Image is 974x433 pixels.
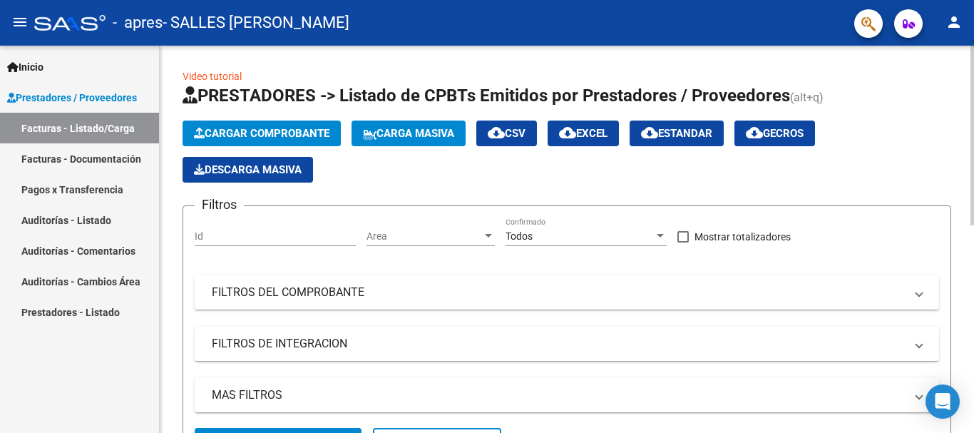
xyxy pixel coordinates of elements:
[506,230,533,242] span: Todos
[559,124,576,141] mat-icon: cloud_download
[212,336,905,352] mat-panel-title: FILTROS DE INTEGRACION
[194,163,302,176] span: Descarga Masiva
[734,121,815,146] button: Gecros
[195,327,939,361] mat-expansion-panel-header: FILTROS DE INTEGRACION
[630,121,724,146] button: Estandar
[488,124,505,141] mat-icon: cloud_download
[926,384,960,419] div: Open Intercom Messenger
[183,157,313,183] button: Descarga Masiva
[559,127,608,140] span: EXCEL
[694,228,791,245] span: Mostrar totalizadores
[7,59,43,75] span: Inicio
[183,71,242,82] a: Video tutorial
[476,121,537,146] button: CSV
[363,127,454,140] span: Carga Masiva
[113,7,163,39] span: - apres
[746,124,763,141] mat-icon: cloud_download
[366,230,482,243] span: Area
[790,91,824,104] span: (alt+q)
[183,121,341,146] button: Cargar Comprobante
[11,14,29,31] mat-icon: menu
[212,285,905,300] mat-panel-title: FILTROS DEL COMPROBANTE
[641,127,712,140] span: Estandar
[641,124,658,141] mat-icon: cloud_download
[195,378,939,412] mat-expansion-panel-header: MAS FILTROS
[746,127,804,140] span: Gecros
[548,121,619,146] button: EXCEL
[352,121,466,146] button: Carga Masiva
[7,90,137,106] span: Prestadores / Proveedores
[195,275,939,310] mat-expansion-panel-header: FILTROS DEL COMPROBANTE
[195,195,244,215] h3: Filtros
[183,157,313,183] app-download-masive: Descarga masiva de comprobantes (adjuntos)
[488,127,526,140] span: CSV
[945,14,963,31] mat-icon: person
[212,387,905,403] mat-panel-title: MAS FILTROS
[194,127,329,140] span: Cargar Comprobante
[183,86,790,106] span: PRESTADORES -> Listado de CPBTs Emitidos por Prestadores / Proveedores
[163,7,349,39] span: - SALLES [PERSON_NAME]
